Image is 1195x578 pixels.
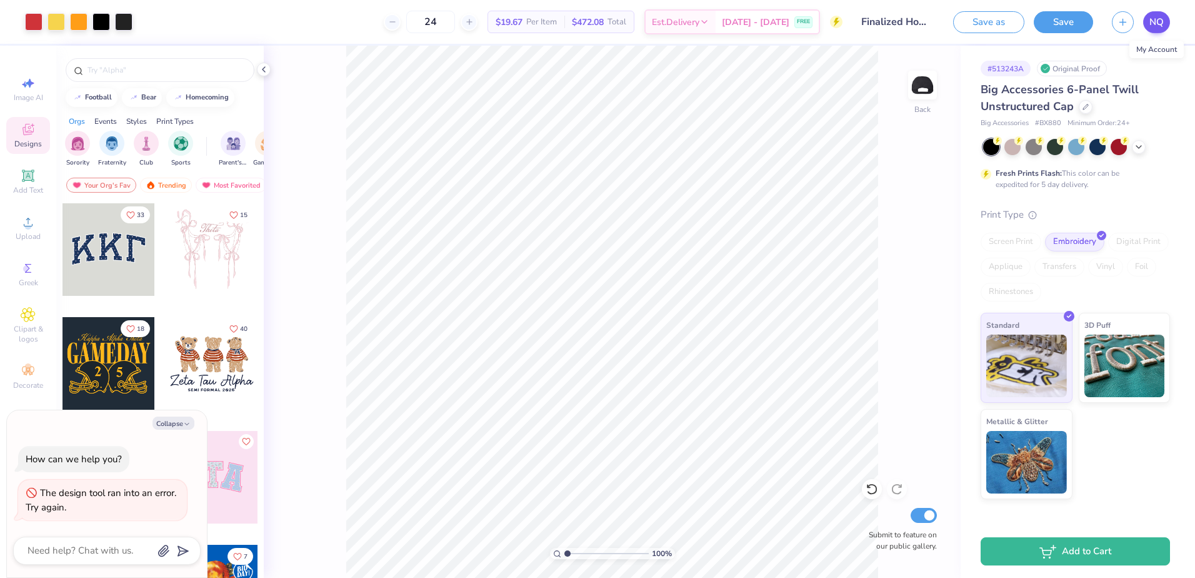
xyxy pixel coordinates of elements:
div: The design tool ran into an error. Try again. [26,487,176,514]
img: trend_line.gif [173,94,183,101]
button: Collapse [152,417,194,430]
button: filter button [98,131,126,168]
button: filter button [168,131,193,168]
img: Game Day Image [261,136,275,151]
div: Styles [126,116,147,127]
span: 100 % [652,548,672,559]
img: Sports Image [174,136,188,151]
span: NQ [1149,15,1164,29]
span: 15 [240,212,247,218]
span: 33 [137,212,144,218]
button: Save as [953,11,1024,33]
img: trending.gif [146,181,156,190]
img: trend_line.gif [72,94,82,101]
span: Est. Delivery [652,16,699,29]
button: Like [227,548,253,565]
img: most_fav.gif [72,181,82,190]
div: Applique [981,258,1031,276]
span: Standard [986,318,1019,332]
input: Try "Alpha" [86,64,246,76]
img: Fraternity Image [105,136,119,151]
div: How can we help you? [26,453,122,465]
div: Vinyl [1088,258,1123,276]
button: filter button [65,131,90,168]
button: Like [121,320,150,337]
a: NQ [1143,11,1170,33]
div: Screen Print [981,233,1041,251]
span: Decorate [13,380,43,390]
span: $472.08 [572,16,604,29]
span: [DATE] - [DATE] [722,16,789,29]
span: 18 [137,326,144,332]
span: Parent's Weekend [219,158,247,168]
div: Events [94,116,117,127]
span: Game Day [253,158,282,168]
div: filter for Parent's Weekend [219,131,247,168]
span: Sports [171,158,191,168]
button: Save [1034,11,1093,33]
div: Embroidery [1045,233,1104,251]
div: Most Favorited [196,178,266,193]
button: homecoming [166,88,234,107]
div: homecoming [186,94,229,101]
div: filter for Sorority [65,131,90,168]
span: Big Accessories 6-Panel Twill Unstructured Cap [981,82,1139,114]
img: Metallic & Glitter [986,431,1067,494]
span: Sorority [66,158,89,168]
div: This color can be expedited for 5 day delivery. [996,168,1149,190]
div: filter for Sports [168,131,193,168]
button: filter button [134,131,159,168]
div: filter for Club [134,131,159,168]
span: Designs [14,139,42,149]
div: My Account [1129,41,1184,58]
div: Trending [140,178,192,193]
button: Like [121,206,150,223]
button: Like [239,434,254,449]
span: # BX880 [1035,118,1061,129]
button: filter button [219,131,247,168]
span: 7 [244,554,247,560]
div: Orgs [69,116,85,127]
input: Untitled Design [852,9,944,34]
input: – – [406,11,455,33]
div: # 513243A [981,61,1031,76]
div: filter for Game Day [253,131,282,168]
div: bear [141,94,156,101]
span: Big Accessories [981,118,1029,129]
img: Standard [986,335,1067,397]
span: Clipart & logos [6,324,50,344]
strong: Fresh Prints Flash: [996,168,1062,178]
div: Back [914,104,931,115]
button: Like [224,206,253,223]
span: Add Text [13,185,43,195]
span: Per Item [526,16,557,29]
img: trend_line.gif [129,94,139,101]
img: 3D Puff [1084,335,1165,397]
button: bear [122,88,162,107]
button: football [66,88,117,107]
span: Image AI [14,93,43,103]
div: Foil [1127,258,1156,276]
button: Like [224,320,253,337]
div: Digital Print [1108,233,1169,251]
span: Minimum Order: 24 + [1067,118,1130,129]
span: Total [607,16,626,29]
div: Print Type [981,208,1170,222]
span: Upload [16,231,41,241]
div: Transfers [1034,258,1084,276]
img: most_fav.gif [201,181,211,190]
span: Metallic & Glitter [986,415,1048,428]
button: Add to Cart [981,537,1170,565]
div: Original Proof [1037,61,1107,76]
div: Print Types [156,116,194,127]
img: Club Image [139,136,153,151]
div: Rhinestones [981,283,1041,302]
span: 40 [240,326,247,332]
span: Club [139,158,153,168]
div: Your Org's Fav [66,178,136,193]
span: $19.67 [496,16,522,29]
span: FREE [797,18,810,26]
span: Greek [19,278,38,288]
span: 3D Puff [1084,318,1111,332]
div: football [85,94,112,101]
